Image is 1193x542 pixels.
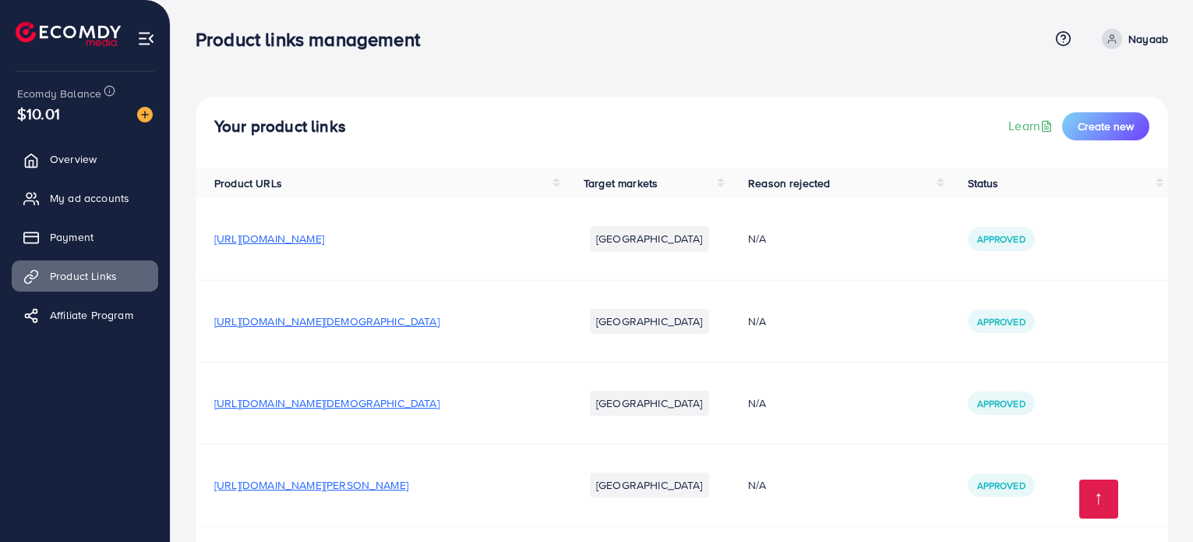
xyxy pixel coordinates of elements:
[977,232,1025,246] span: Approved
[590,226,709,251] li: [GEOGRAPHIC_DATA]
[214,231,324,246] span: [URL][DOMAIN_NAME]
[748,175,830,191] span: Reason rejected
[137,30,155,48] img: menu
[1078,119,1134,134] span: Create new
[748,395,766,411] span: N/A
[584,175,658,191] span: Target markets
[977,397,1025,410] span: Approved
[590,391,709,416] li: [GEOGRAPHIC_DATA]
[214,395,439,411] span: [URL][DOMAIN_NAME][DEMOGRAPHIC_DATA]
[968,175,999,191] span: Status
[590,473,709,498] li: [GEOGRAPHIC_DATA]
[214,117,346,136] h4: Your product links
[214,175,282,191] span: Product URLs
[1008,117,1056,135] a: Learn
[977,315,1025,328] span: Approved
[1062,112,1149,140] button: Create new
[17,102,60,125] span: $10.01
[50,190,129,206] span: My ad accounts
[17,86,101,101] span: Ecomdy Balance
[590,309,709,334] li: [GEOGRAPHIC_DATA]
[214,477,408,493] span: [URL][DOMAIN_NAME][PERSON_NAME]
[748,477,766,493] span: N/A
[1128,30,1168,48] p: Nayaab
[137,107,153,122] img: image
[50,229,94,245] span: Payment
[196,28,432,51] h3: Product links management
[50,307,133,323] span: Affiliate Program
[16,22,121,46] img: logo
[12,182,158,214] a: My ad accounts
[748,231,766,246] span: N/A
[214,314,439,329] span: [URL][DOMAIN_NAME][DEMOGRAPHIC_DATA]
[1096,29,1168,49] a: Nayaab
[12,221,158,253] a: Payment
[50,151,97,167] span: Overview
[50,268,117,284] span: Product Links
[12,143,158,175] a: Overview
[12,299,158,331] a: Affiliate Program
[1127,472,1181,530] iframe: Chat
[12,260,158,292] a: Product Links
[748,314,766,329] span: N/A
[977,479,1025,492] span: Approved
